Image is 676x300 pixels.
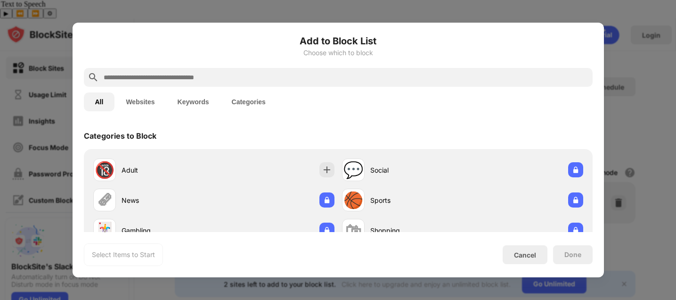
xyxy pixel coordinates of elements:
div: 💬 [343,160,363,180]
h6: Add to Block List [84,34,593,48]
button: Websites [114,92,166,111]
div: 🔞 [95,160,114,180]
div: Done [564,251,581,258]
div: News [122,195,214,205]
div: Sports [370,195,463,205]
button: Categories [220,92,277,111]
div: Social [370,165,463,175]
div: Gambling [122,225,214,235]
img: search.svg [88,72,99,83]
div: 🃏 [95,221,114,240]
div: Categories to Block [84,131,156,141]
div: Adult [122,165,214,175]
button: All [84,92,115,111]
div: 🏀 [343,191,363,210]
div: Cancel [514,251,536,259]
div: Shopping [370,225,463,235]
div: Choose which to block [84,49,593,57]
div: Select Items to Start [92,250,155,259]
div: 🛍 [345,221,361,240]
div: 🗞 [97,191,113,210]
button: Keywords [166,92,220,111]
